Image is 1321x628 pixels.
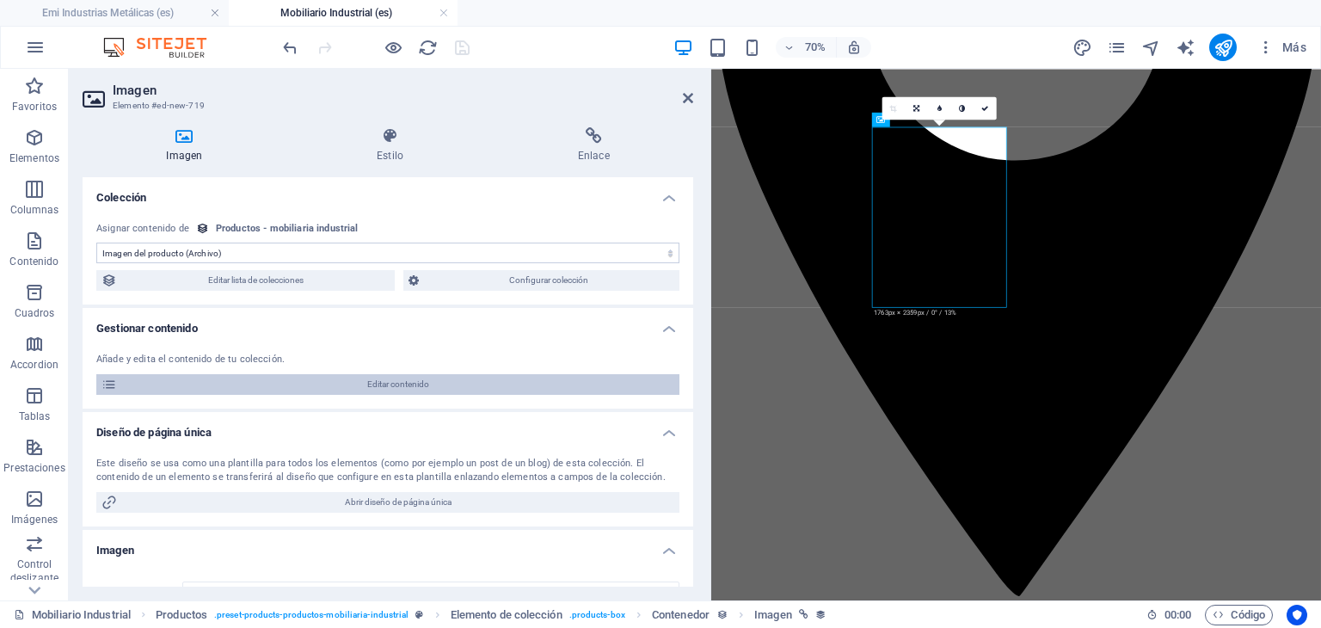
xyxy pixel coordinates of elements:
[83,530,693,561] h4: Imagen
[799,610,808,619] i: Este elemento está vinculado
[1107,38,1127,58] i: Páginas (Ctrl+Alt+S)
[96,374,679,395] button: Editar contenido
[10,358,58,372] p: Accordion
[403,270,680,291] button: Configurar colección
[113,83,693,98] h2: Imagen
[99,37,228,58] img: Editor Logo
[882,96,906,120] a: Modo de recorte
[12,100,57,114] p: Favoritos
[1213,38,1233,58] i: Publicar
[417,37,438,58] button: reload
[156,605,826,625] nav: breadcrumb
[1106,37,1127,58] button: pages
[1257,39,1306,56] span: Más
[83,412,693,443] h4: Diseño de página única
[19,409,51,423] p: Tablas
[83,127,293,163] h4: Imagen
[214,605,409,625] span: . preset-products-productos-mobiliaria-industrial
[1209,34,1237,61] button: publish
[96,222,189,237] div: Asignar contenido de
[383,37,403,58] button: Haz clic para salir del modo de previsualización y seguir editando
[96,492,679,513] button: Abrir diseño de página única
[1177,608,1179,621] span: :
[9,151,59,165] p: Elementos
[96,457,679,485] div: Este diseño se usa como una plantilla para todos los elementos (como por ejemplo un post de un bl...
[1213,605,1265,625] span: Código
[9,255,58,268] p: Contenido
[156,605,207,625] span: Haz clic para seleccionar y doble clic para editar
[815,609,826,620] i: Este elemento está vinculado a una colección
[754,605,792,625] span: Haz clic para seleccionar y doble clic para editar
[14,605,131,625] a: Haz clic para cancelar la selección y doble clic para abrir páginas
[83,308,693,339] h4: Gestionar contenido
[424,270,675,291] span: Configurar colección
[11,513,58,526] p: Imágenes
[216,222,359,237] div: Productos - mobiliaria industrial
[652,605,710,625] span: Haz clic para seleccionar y doble clic para editar
[3,461,65,475] p: Prestaciones
[1072,38,1092,58] i: Diseño (Ctrl+Alt+Y)
[776,37,837,58] button: 70%
[15,306,55,320] p: Cuadros
[716,609,728,620] i: Este elemento puede estar vinculado a una colección
[1176,38,1195,58] i: AI Writer
[96,270,395,291] button: Editar lista de colecciones
[229,3,458,22] h4: Mobiliario Industrial (es)
[96,353,679,367] div: Añade y edita el contenido de tu colección.
[113,98,659,114] h3: Elemento #ed-new-719
[451,605,562,625] span: Haz clic para seleccionar y doble clic para editar
[494,127,693,163] h4: Enlace
[905,96,928,120] a: Cambiar orientación
[1141,38,1161,58] i: Navegador
[415,610,423,619] i: Este elemento es un preajuste personalizable
[974,96,997,120] a: Confirmar ( Ctrl ⏎ )
[10,203,59,217] p: Columnas
[122,492,674,513] span: Abrir diseño de página única
[1072,37,1092,58] button: design
[951,96,974,120] a: Escala de grises
[569,605,625,625] span: . products-box
[122,270,390,291] span: Editar lista de colecciones
[280,37,300,58] button: undo
[846,40,862,55] i: Al redimensionar, ajustar el nivel de zoom automáticamente para ajustarse al dispositivo elegido.
[1175,37,1195,58] button: text_generator
[802,37,829,58] h6: 70%
[1205,605,1273,625] button: Código
[1287,605,1307,625] button: Usercentrics
[293,127,495,163] h4: Estilo
[280,38,300,58] i: Deshacer: Cambiar páginas (Ctrl+Z)
[1164,605,1191,625] span: 00 00
[1140,37,1161,58] button: navigator
[928,96,951,120] a: Desenfoque
[122,374,674,395] span: Editar contenido
[418,38,438,58] i: Volver a cargar página
[1146,605,1192,625] h6: Tiempo de la sesión
[83,177,693,208] h4: Colección
[1250,34,1313,61] button: Más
